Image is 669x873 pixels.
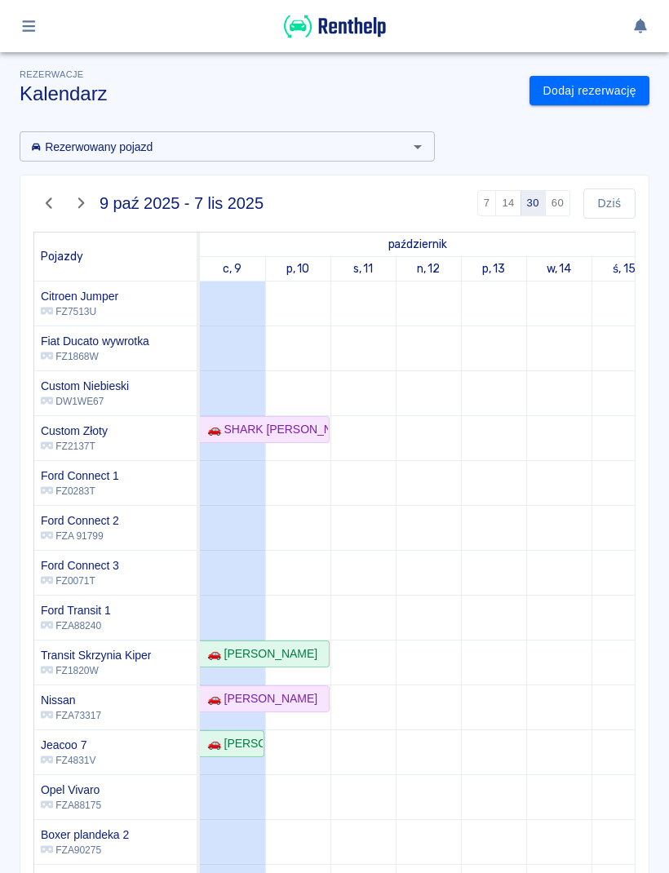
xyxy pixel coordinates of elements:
[583,188,636,219] button: Dziś
[521,190,546,216] button: 30 dni
[41,512,119,529] h6: Ford Connect 2
[41,529,119,543] p: FZA 91799
[406,135,429,158] button: Otwórz
[545,190,570,216] button: 60 dni
[543,257,576,281] a: 14 października 2025
[529,76,649,106] a: Dodaj rezerwację
[477,190,497,216] button: 7 dni
[41,602,111,618] h6: Ford Transit 1
[41,708,101,723] p: FZA73317
[349,257,378,281] a: 11 października 2025
[219,257,246,281] a: 9 października 2025
[41,692,101,708] h6: Nissan
[100,193,264,213] h4: 9 paź 2025 - 7 lis 2025
[41,798,101,813] p: FZA88175
[41,304,118,319] p: FZ7513U
[201,645,317,663] div: 🚗 [PERSON_NAME]
[41,378,129,394] h6: Custom Niebieski
[41,557,119,574] h6: Ford Connect 3
[41,288,118,304] h6: Citroen Jumper
[41,647,151,663] h6: Transit Skrzynia Kiper
[41,394,129,409] p: DW1WE67
[20,69,83,79] span: Rezerwacje
[41,250,83,264] span: Pojazdy
[413,257,445,281] a: 12 października 2025
[20,82,516,105] h3: Kalendarz
[41,574,119,588] p: FZ0071T
[384,233,451,256] a: 9 października 2025
[41,618,111,633] p: FZA88240
[41,826,129,843] h6: Boxer plandeka 2
[24,136,403,157] input: Wyszukaj i wybierz pojazdy...
[201,421,328,438] div: 🚗 SHARK [PERSON_NAME]
[41,737,95,753] h6: Jeacoo 7
[495,190,521,216] button: 14 dni
[284,13,386,40] img: Renthelp logo
[41,484,119,499] p: FZ0283T
[284,29,386,43] a: Renthelp logo
[478,257,510,281] a: 13 października 2025
[201,735,263,752] div: 🚗 [PERSON_NAME]
[41,753,95,768] p: FZ4831V
[41,663,151,678] p: FZ1820W
[201,690,317,707] div: 🚗 [PERSON_NAME]
[41,782,101,798] h6: Opel Vivaro
[41,843,129,857] p: FZA90275
[41,333,149,349] h6: Fiat Ducato wywrotka
[41,423,108,439] h6: Custom Złoty
[41,468,119,484] h6: Ford Connect 1
[609,257,640,281] a: 15 października 2025
[41,439,108,454] p: FZ2137T
[282,257,314,281] a: 10 października 2025
[41,349,149,364] p: FZ1868W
